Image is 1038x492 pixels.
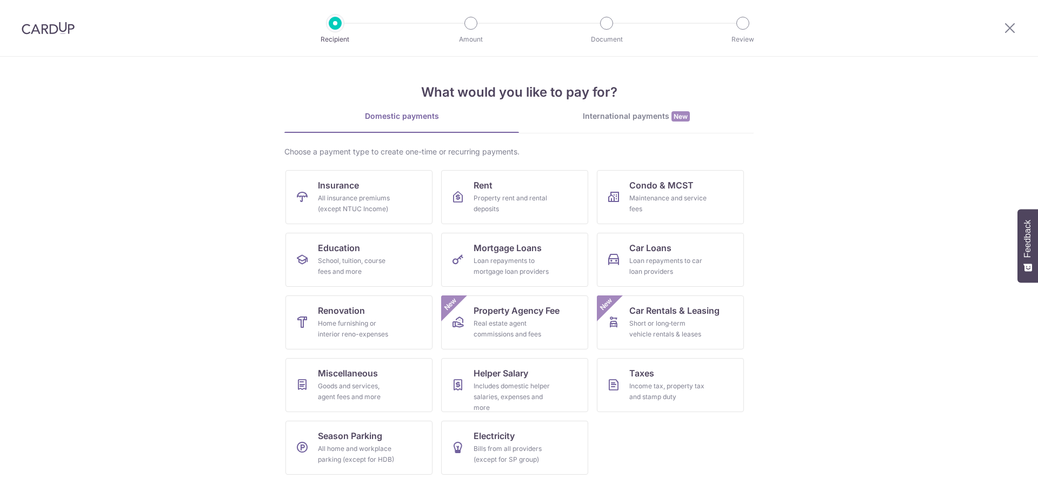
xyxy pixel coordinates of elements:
a: Season ParkingAll home and workplace parking (except for HDB) [285,421,432,475]
span: Feedback [1023,220,1033,258]
iframe: Opens a widget where you can find more information [969,460,1027,487]
a: Helper SalaryIncludes domestic helper salaries, expenses and more [441,358,588,412]
span: Mortgage Loans [474,241,542,254]
h4: What would you like to pay for? [284,83,754,102]
p: Document [567,34,647,45]
a: Property Agency FeeReal estate agent commissions and feesNew [441,295,588,349]
span: Car Loans [629,241,671,254]
button: Feedback - Show survey [1017,209,1038,282]
span: Property Agency Fee [474,304,560,317]
span: Car Rentals & Leasing [629,304,720,317]
div: Home furnishing or interior reno-expenses [318,318,396,340]
span: Rent [474,179,493,192]
img: CardUp [22,22,75,35]
span: New [671,111,690,122]
div: Loan repayments to car loan providers [629,255,707,277]
a: Condo & MCSTMaintenance and service fees [597,170,744,224]
a: EducationSchool, tuition, course fees and more [285,233,432,287]
div: Bills from all providers (except for SP group) [474,443,551,465]
p: Recipient [295,34,375,45]
a: TaxesIncome tax, property tax and stamp duty [597,358,744,412]
a: Car Rentals & LeasingShort or long‑term vehicle rentals & leasesNew [597,295,744,349]
a: ElectricityBills from all providers (except for SP group) [441,421,588,475]
a: RenovationHome furnishing or interior reno-expenses [285,295,432,349]
div: Domestic payments [284,111,519,122]
div: All insurance premiums (except NTUC Income) [318,193,396,214]
span: Miscellaneous [318,367,378,380]
span: Education [318,241,360,254]
div: Income tax, property tax and stamp duty [629,381,707,402]
div: Choose a payment type to create one-time or recurring payments. [284,146,754,157]
div: School, tuition, course fees and more [318,255,396,277]
span: Taxes [629,367,654,380]
div: Property rent and rental deposits [474,193,551,214]
div: Loan repayments to mortgage loan providers [474,255,551,277]
span: Condo & MCST [629,179,694,192]
span: Season Parking [318,429,382,442]
div: Goods and services, agent fees and more [318,381,396,402]
p: Review [703,34,783,45]
span: Renovation [318,304,365,317]
div: Real estate agent commissions and fees [474,318,551,340]
span: Helper Salary [474,367,528,380]
span: Electricity [474,429,515,442]
a: RentProperty rent and rental deposits [441,170,588,224]
a: InsuranceAll insurance premiums (except NTUC Income) [285,170,432,224]
div: Maintenance and service fees [629,193,707,214]
span: New [597,295,615,313]
p: Amount [431,34,511,45]
a: Car LoansLoan repayments to car loan providers [597,233,744,287]
div: International payments [519,111,754,122]
div: All home and workplace parking (except for HDB) [318,443,396,465]
span: Insurance [318,179,359,192]
div: Includes domestic helper salaries, expenses and more [474,381,551,413]
a: Mortgage LoansLoan repayments to mortgage loan providers [441,233,588,287]
span: New [442,295,460,313]
a: MiscellaneousGoods and services, agent fees and more [285,358,432,412]
div: Short or long‑term vehicle rentals & leases [629,318,707,340]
